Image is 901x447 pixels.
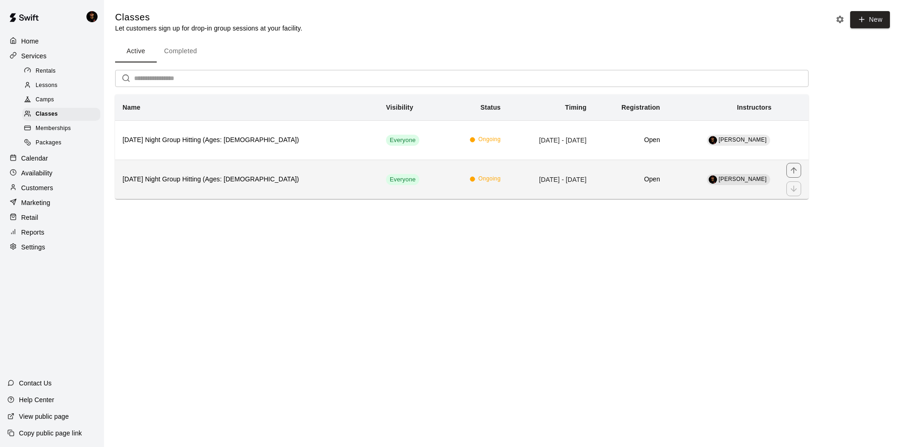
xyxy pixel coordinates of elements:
[386,135,419,146] div: This service is visible to all of your customers
[22,64,104,78] a: Rentals
[21,183,53,192] p: Customers
[7,151,97,165] a: Calendar
[7,225,97,239] a: Reports
[7,240,97,254] a: Settings
[22,78,104,93] a: Lessons
[709,175,717,184] img: Chris McFarland
[7,181,97,195] a: Customers
[19,379,52,388] p: Contact Us
[7,34,97,48] a: Home
[36,138,61,148] span: Packages
[36,81,58,90] span: Lessons
[123,174,371,185] h6: [DATE] Night Group Hitting (Ages: [DEMOGRAPHIC_DATA])
[36,110,58,119] span: Classes
[565,104,587,111] b: Timing
[123,104,141,111] b: Name
[22,122,100,135] div: Memberships
[709,136,717,144] img: Chris McFarland
[386,104,413,111] b: Visibility
[21,168,53,178] p: Availability
[621,104,660,111] b: Registration
[115,94,809,199] table: simple table
[115,24,302,33] p: Let customers sign up for drop-in group sessions at your facility.
[7,166,97,180] a: Availability
[22,136,104,150] a: Packages
[480,104,501,111] b: Status
[386,174,419,185] div: This service is visible to all of your customers
[601,174,660,185] h6: Open
[19,395,54,404] p: Help Center
[21,51,47,61] p: Services
[19,412,69,421] p: View public page
[7,196,97,210] a: Marketing
[22,93,104,107] a: Camps
[386,136,419,145] span: Everyone
[719,137,767,143] span: [PERSON_NAME]
[36,124,71,133] span: Memberships
[22,122,104,136] a: Memberships
[719,176,767,182] span: [PERSON_NAME]
[85,7,104,26] div: Chris McFarland
[508,160,594,199] td: [DATE] - [DATE]
[21,154,48,163] p: Calendar
[22,107,104,122] a: Classes
[21,37,39,46] p: Home
[478,135,501,144] span: Ongoing
[123,135,371,145] h6: [DATE] Night Group Hitting (Ages: [DEMOGRAPHIC_DATA])
[36,67,56,76] span: Rentals
[833,12,847,26] button: Classes settings
[19,428,82,438] p: Copy public page link
[157,40,204,62] button: Completed
[386,175,419,184] span: Everyone
[7,211,97,224] a: Retail
[22,108,100,121] div: Classes
[22,79,100,92] div: Lessons
[21,242,45,252] p: Settings
[22,93,100,106] div: Camps
[786,163,801,178] button: move item up
[22,65,100,78] div: Rentals
[115,11,302,24] h5: Classes
[21,213,38,222] p: Retail
[21,228,44,237] p: Reports
[22,137,100,149] div: Packages
[36,95,54,105] span: Camps
[7,49,97,63] a: Services
[601,135,660,145] h6: Open
[478,174,501,184] span: Ongoing
[850,11,890,28] button: New
[508,120,594,160] td: [DATE] - [DATE]
[86,11,98,22] img: Chris McFarland
[115,40,157,62] button: Active
[21,198,50,207] p: Marketing
[737,104,772,111] b: Instructors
